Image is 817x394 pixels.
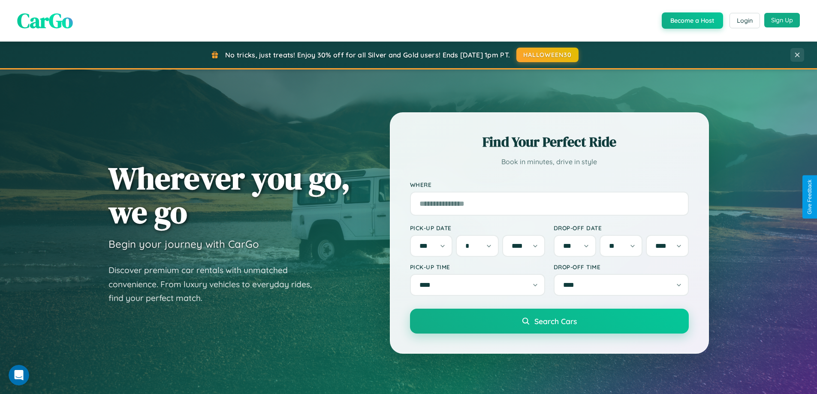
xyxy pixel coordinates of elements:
span: Search Cars [534,316,577,326]
h1: Wherever you go, we go [109,161,350,229]
button: Become a Host [662,12,723,29]
span: No tricks, just treats! Enjoy 30% off for all Silver and Gold users! Ends [DATE] 1pm PT. [225,51,510,59]
h2: Find Your Perfect Ride [410,132,689,151]
label: Drop-off Time [554,263,689,271]
button: HALLOWEEN30 [516,48,579,62]
h3: Begin your journey with CarGo [109,238,259,250]
label: Where [410,181,689,188]
label: Drop-off Date [554,224,689,232]
label: Pick-up Date [410,224,545,232]
p: Discover premium car rentals with unmatched convenience. From luxury vehicles to everyday rides, ... [109,263,323,305]
p: Book in minutes, drive in style [410,156,689,168]
button: Search Cars [410,309,689,334]
label: Pick-up Time [410,263,545,271]
div: Give Feedback [807,180,813,214]
button: Login [730,13,760,28]
iframe: Intercom live chat [9,365,29,385]
button: Sign Up [764,13,800,27]
span: CarGo [17,6,73,35]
